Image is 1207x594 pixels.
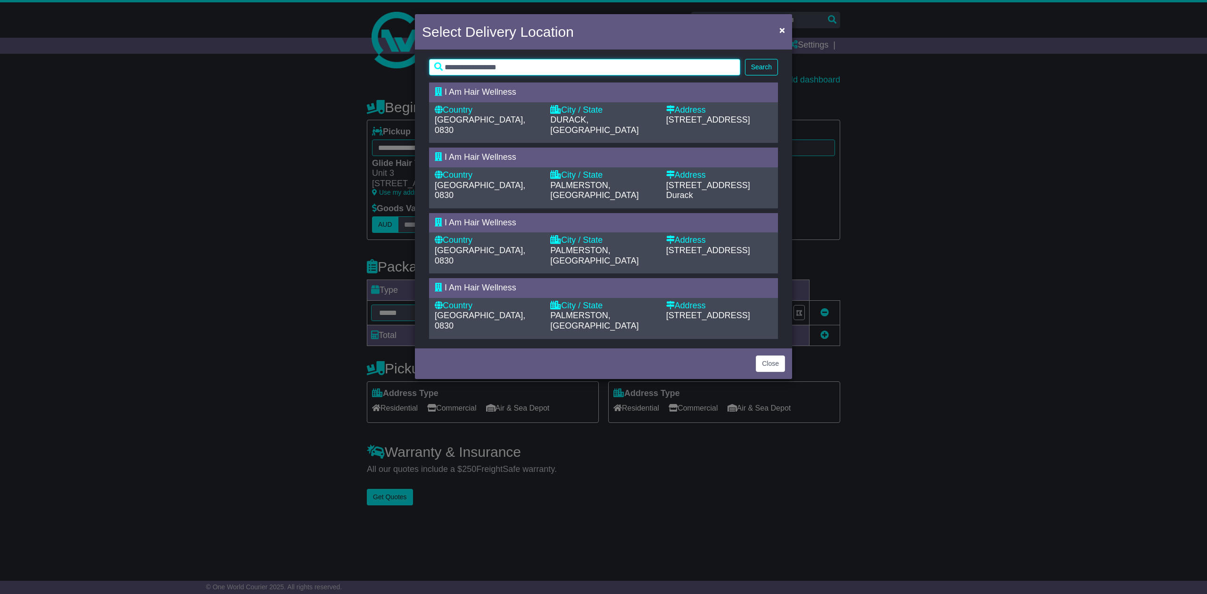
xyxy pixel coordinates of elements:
[550,301,656,311] div: City / State
[666,301,772,311] div: Address
[775,20,790,40] button: Close
[435,115,525,135] span: [GEOGRAPHIC_DATA], 0830
[550,170,656,181] div: City / State
[666,246,750,255] span: [STREET_ADDRESS]
[550,311,638,330] span: PALMERSTON, [GEOGRAPHIC_DATA]
[756,355,785,372] button: Close
[666,170,772,181] div: Address
[435,105,541,115] div: Country
[445,283,516,292] span: I Am Hair Wellness
[435,170,541,181] div: Country
[666,311,750,320] span: [STREET_ADDRESS]
[745,59,778,75] button: Search
[445,218,516,227] span: I Am Hair Wellness
[666,105,772,115] div: Address
[550,105,656,115] div: City / State
[779,25,785,35] span: ×
[435,311,525,330] span: [GEOGRAPHIC_DATA], 0830
[550,181,638,200] span: PALMERSTON, [GEOGRAPHIC_DATA]
[422,21,574,42] h4: Select Delivery Location
[550,235,656,246] div: City / State
[666,181,750,190] span: [STREET_ADDRESS]
[666,235,772,246] div: Address
[435,246,525,265] span: [GEOGRAPHIC_DATA], 0830
[445,152,516,162] span: I Am Hair Wellness
[550,246,638,265] span: PALMERSTON, [GEOGRAPHIC_DATA]
[666,190,693,200] span: Durack
[435,181,525,200] span: [GEOGRAPHIC_DATA], 0830
[435,235,541,246] div: Country
[435,301,541,311] div: Country
[445,87,516,97] span: I Am Hair Wellness
[666,115,750,124] span: [STREET_ADDRESS]
[550,115,638,135] span: DURACK, [GEOGRAPHIC_DATA]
